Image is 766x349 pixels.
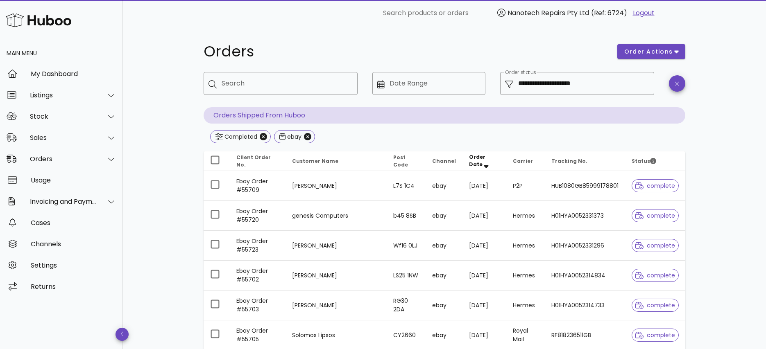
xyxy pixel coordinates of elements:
[387,201,426,231] td: b45 8SB
[635,213,675,218] span: complete
[286,231,387,261] td: [PERSON_NAME]
[286,201,387,231] td: genesis Computers
[387,231,426,261] td: Wf16 0LJ
[426,171,462,201] td: ebay
[387,171,426,201] td: L7S 1C4
[204,107,685,124] p: Orders Shipped From Huboo
[426,231,462,261] td: ebay
[286,290,387,320] td: [PERSON_NAME]
[426,201,462,231] td: ebay
[462,171,506,201] td: [DATE]
[462,201,506,231] td: [DATE]
[230,231,286,261] td: Ebay Order #55723
[31,240,116,248] div: Channels
[551,158,587,164] span: Tracking No.
[462,231,506,261] td: [DATE]
[426,261,462,290] td: ebay
[635,272,675,278] span: complete
[506,231,545,261] td: Hermes
[204,44,607,59] h1: Orders
[625,151,685,171] th: Status
[635,243,675,248] span: complete
[426,151,462,171] th: Channel
[426,290,462,320] td: ebay
[506,151,545,171] th: Carrier
[632,158,656,164] span: Status
[30,155,97,163] div: Orders
[30,134,97,142] div: Sales
[545,171,625,201] td: HUB1080GB85999178801
[506,290,545,320] td: Hermes
[30,113,97,120] div: Stock
[236,154,271,168] span: Client Order No.
[304,133,311,140] button: Close
[31,261,116,269] div: Settings
[432,158,456,164] span: Channel
[387,290,426,320] td: RG30 2DA
[506,201,545,231] td: Hermes
[506,261,545,290] td: Hermes
[260,133,267,140] button: Close
[230,171,286,201] td: Ebay Order #55709
[31,219,116,227] div: Cases
[506,171,545,201] td: P2P
[545,151,625,171] th: Tracking No.
[393,154,408,168] span: Post Code
[6,11,71,29] img: Huboo Logo
[545,261,625,290] td: H01HYA0052314834
[513,158,533,164] span: Carrier
[30,198,97,205] div: Invoicing and Payments
[230,290,286,320] td: Ebay Order #55703
[230,261,286,290] td: Ebay Order #55702
[286,133,301,141] div: ebay
[31,283,116,290] div: Returns
[591,8,627,18] span: (Ref: 6724)
[286,151,387,171] th: Customer Name
[31,70,116,78] div: My Dashboard
[286,171,387,201] td: [PERSON_NAME]
[387,151,426,171] th: Post Code
[462,261,506,290] td: [DATE]
[462,290,506,320] td: [DATE]
[505,70,536,76] label: Order status
[545,290,625,320] td: H01HYA0052314733
[633,8,655,18] a: Logout
[387,261,426,290] td: LS25 1NW
[31,176,116,184] div: Usage
[624,47,673,56] span: order actions
[617,44,685,59] button: order actions
[230,151,286,171] th: Client Order No.
[30,91,97,99] div: Listings
[462,151,506,171] th: Order Date: Sorted descending. Activate to remove sorting.
[635,183,675,189] span: complete
[286,261,387,290] td: [PERSON_NAME]
[230,201,286,231] td: Ebay Order #55720
[635,302,675,308] span: complete
[635,332,675,338] span: complete
[508,8,589,18] span: Nanotech Repairs Pty Ltd
[292,158,338,164] span: Customer Name
[469,153,485,168] span: Order Date
[545,231,625,261] td: H01HYA0052331296
[223,133,257,141] div: Completed
[545,201,625,231] td: H01HYA0052331373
